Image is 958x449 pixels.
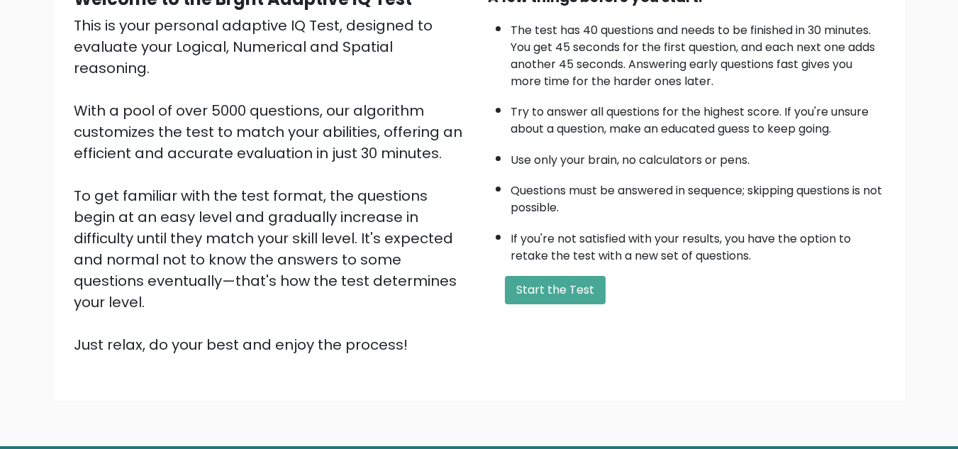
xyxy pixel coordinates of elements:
[511,145,885,169] li: Use only your brain, no calculators or pens.
[511,96,885,138] li: Try to answer all questions for the highest score. If you're unsure about a question, make an edu...
[511,223,885,265] li: If you're not satisfied with your results, you have the option to retake the test with a new set ...
[505,276,606,304] button: Start the Test
[511,15,885,90] li: The test has 40 questions and needs to be finished in 30 minutes. You get 45 seconds for the firs...
[511,175,885,216] li: Questions must be answered in sequence; skipping questions is not possible.
[74,15,471,355] div: This is your personal adaptive IQ Test, designed to evaluate your Logical, Numerical and Spatial ...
